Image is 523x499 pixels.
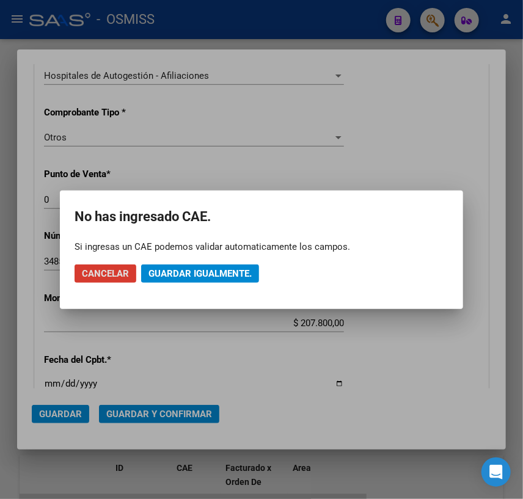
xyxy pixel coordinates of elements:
[481,457,511,487] div: Open Intercom Messenger
[148,268,252,279] span: Guardar igualmente.
[75,264,136,283] button: Cancelar
[141,264,259,283] button: Guardar igualmente.
[82,268,129,279] span: Cancelar
[75,205,448,228] h2: No has ingresado CAE.
[75,241,448,253] div: Si ingresas un CAE podemos validar automaticamente los campos.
